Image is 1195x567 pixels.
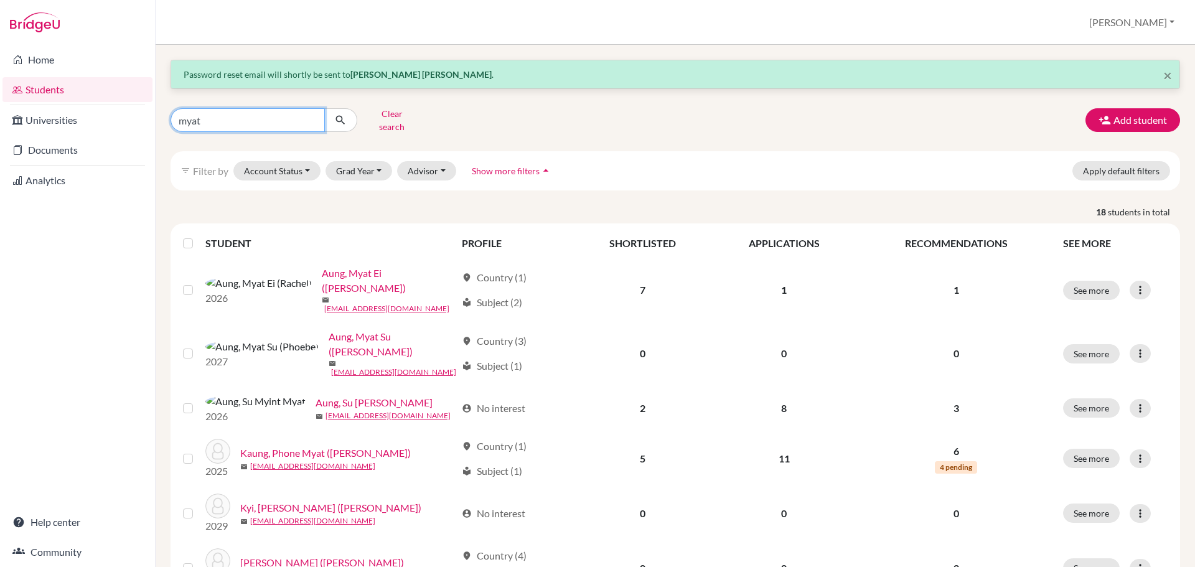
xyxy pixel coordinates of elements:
[935,461,977,474] span: 4 pending
[1063,449,1120,468] button: See more
[205,354,319,369] p: 2027
[1063,281,1120,300] button: See more
[233,161,321,180] button: Account Status
[865,283,1048,298] p: 1
[1084,11,1180,34] button: [PERSON_NAME]
[462,403,472,413] span: account_circle
[205,439,230,464] img: Kaung, Phone Myat (Phillip)
[240,500,421,515] a: Kyi, [PERSON_NAME] ([PERSON_NAME])
[324,303,449,314] a: [EMAIL_ADDRESS][DOMAIN_NAME]
[462,441,472,451] span: location_on
[462,273,472,283] span: location_on
[1063,344,1120,363] button: See more
[357,104,426,136] button: Clear search
[574,322,711,385] td: 0
[472,166,540,176] span: Show more filters
[240,446,411,461] a: Kaung, Phone Myat ([PERSON_NAME])
[462,295,522,310] div: Subject (2)
[193,165,228,177] span: Filter by
[1072,161,1170,180] button: Apply default filters
[2,77,152,102] a: Students
[1108,205,1180,218] span: students in total
[711,385,856,431] td: 8
[316,395,433,410] a: Aung, Su [PERSON_NAME]
[462,466,472,476] span: local_library
[2,510,152,535] a: Help center
[205,494,230,518] img: Kyi, Khin Myat (Gina K.)
[462,506,525,521] div: No interest
[326,161,393,180] button: Grad Year
[2,47,152,72] a: Home
[2,138,152,162] a: Documents
[462,439,527,454] div: Country (1)
[454,228,574,258] th: PROFILE
[205,228,454,258] th: STUDENT
[250,515,375,527] a: [EMAIL_ADDRESS][DOMAIN_NAME]
[462,270,527,285] div: Country (1)
[462,464,522,479] div: Subject (1)
[205,394,306,409] img: Aung, Su Myint Myat
[1063,398,1120,418] button: See more
[331,367,456,378] a: [EMAIL_ADDRESS][DOMAIN_NAME]
[1163,68,1172,83] button: Close
[205,518,230,533] p: 2029
[10,12,60,32] img: Bridge-U
[574,486,711,541] td: 0
[180,166,190,176] i: filter_list
[462,551,472,561] span: location_on
[574,431,711,486] td: 5
[574,228,711,258] th: SHORTLISTED
[865,346,1048,361] p: 0
[322,296,329,304] span: mail
[574,385,711,431] td: 2
[462,358,522,373] div: Subject (1)
[865,444,1048,459] p: 6
[462,548,527,563] div: Country (4)
[865,506,1048,521] p: 0
[462,401,525,416] div: No interest
[205,276,312,291] img: Aung, Myat Ei (Rachel)
[540,164,552,177] i: arrow_drop_up
[329,329,456,359] a: Aung, Myat Su ([PERSON_NAME])
[1063,504,1120,523] button: See more
[397,161,456,180] button: Advisor
[711,486,856,541] td: 0
[462,508,472,518] span: account_circle
[184,68,1167,81] p: Password reset email will shortly be sent to .
[462,298,472,307] span: local_library
[462,361,472,371] span: local_library
[462,334,527,349] div: Country (3)
[205,291,312,306] p: 2026
[1085,108,1180,132] button: Add student
[316,413,323,420] span: mail
[865,401,1048,416] p: 3
[205,339,319,354] img: Aung, Myat Su (Phoebe)
[857,228,1056,258] th: RECOMMENDATIONS
[711,258,856,322] td: 1
[711,431,856,486] td: 11
[171,108,325,132] input: Find student by name...
[711,228,856,258] th: APPLICATIONS
[1096,205,1108,218] strong: 18
[2,168,152,193] a: Analytics
[1056,228,1175,258] th: SEE MORE
[462,336,472,346] span: location_on
[322,266,456,296] a: Aung, Myat Ei ([PERSON_NAME])
[350,69,492,80] strong: [PERSON_NAME] [PERSON_NAME]
[1163,66,1172,84] span: ×
[574,258,711,322] td: 7
[461,161,563,180] button: Show more filtersarrow_drop_up
[329,360,336,367] span: mail
[205,409,306,424] p: 2026
[2,540,152,565] a: Community
[711,322,856,385] td: 0
[2,108,152,133] a: Universities
[326,410,451,421] a: [EMAIL_ADDRESS][DOMAIN_NAME]
[240,518,248,525] span: mail
[240,463,248,471] span: mail
[205,464,230,479] p: 2025
[250,461,375,472] a: [EMAIL_ADDRESS][DOMAIN_NAME]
